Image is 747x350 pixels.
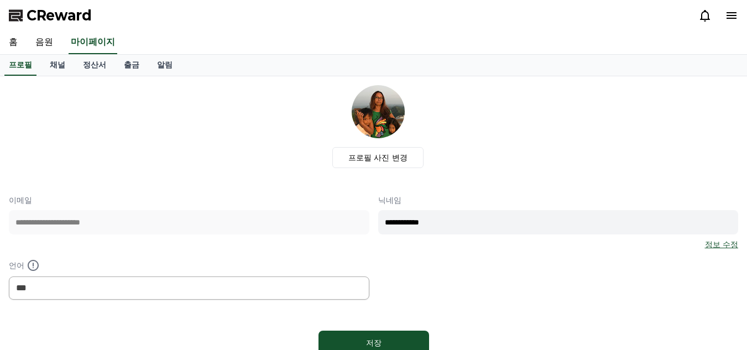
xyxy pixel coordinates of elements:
[4,55,36,76] a: 프로필
[378,195,739,206] p: 닉네임
[9,7,92,24] a: CReward
[332,147,424,168] label: 프로필 사진 변경
[9,195,369,206] p: 이메일
[69,31,117,54] a: 마이페이지
[341,337,407,348] div: 저장
[27,7,92,24] span: CReward
[27,31,62,54] a: 음원
[74,55,115,76] a: 정산서
[352,85,405,138] img: profile_image
[41,55,74,76] a: 채널
[705,239,738,250] a: 정보 수정
[115,55,148,76] a: 출금
[148,55,181,76] a: 알림
[9,259,369,272] p: 언어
